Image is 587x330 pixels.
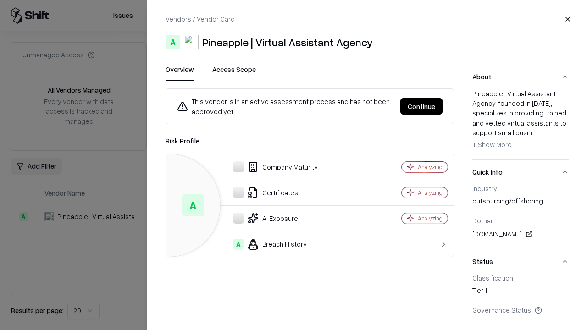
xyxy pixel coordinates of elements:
div: A [166,35,180,49]
div: Analyzing [418,189,443,197]
div: Domain [472,216,569,225]
div: Governance Status [472,306,569,314]
div: AI Exposure [173,213,370,224]
button: Quick Info [472,160,569,184]
button: About [472,65,569,89]
div: Breach History [173,239,370,250]
div: Analyzing [418,163,443,171]
button: Continue [400,98,443,115]
div: Certificates [173,187,370,198]
div: About [472,89,569,159]
div: Company Maturity [173,161,370,172]
div: A [182,194,204,216]
div: Industry [472,184,569,192]
div: outsourcing/offshoring [472,196,569,209]
div: Analyzing [418,214,443,222]
img: Pineapple | Virtual Assistant Agency [184,35,199,49]
div: Pineapple | Virtual Assistant Agency [202,35,373,49]
button: Overview [166,65,194,81]
div: A [233,239,244,250]
span: + Show More [472,140,512,148]
div: Risk Profile [166,135,454,146]
div: Pineapple | Virtual Assistant Agency, founded in [DATE], specializes in providing trained and vet... [472,89,569,152]
div: This vendor is in an active assessment process and has not been approved yet. [177,96,393,116]
p: Vendors / Vendor Card [166,14,235,24]
div: Quick Info [472,184,569,249]
button: + Show More [472,137,512,152]
button: Status [472,249,569,274]
span: ... [532,128,536,137]
div: [DOMAIN_NAME] [472,229,569,240]
button: Access Scope [212,65,256,81]
div: Tier 1 [472,286,569,298]
div: Classification [472,274,569,282]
